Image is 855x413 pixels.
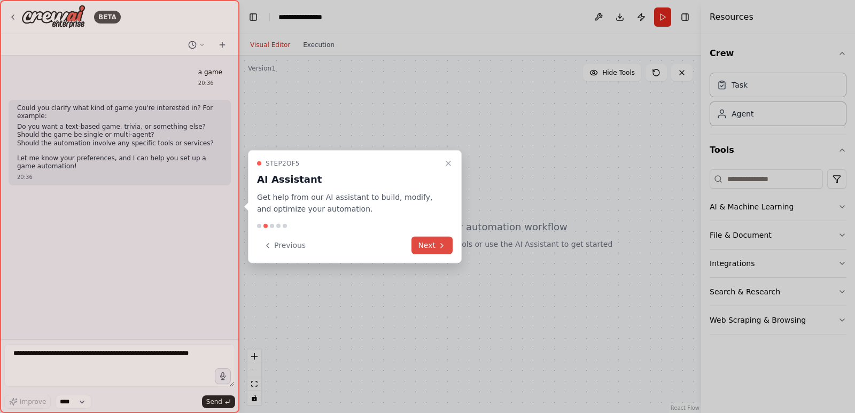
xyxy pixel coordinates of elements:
[257,172,440,186] h3: AI Assistant
[257,237,312,254] button: Previous
[266,159,300,167] span: Step 2 of 5
[442,157,455,169] button: Close walkthrough
[246,10,261,25] button: Hide left sidebar
[411,237,453,254] button: Next
[257,191,440,215] p: Get help from our AI assistant to build, modify, and optimize your automation.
